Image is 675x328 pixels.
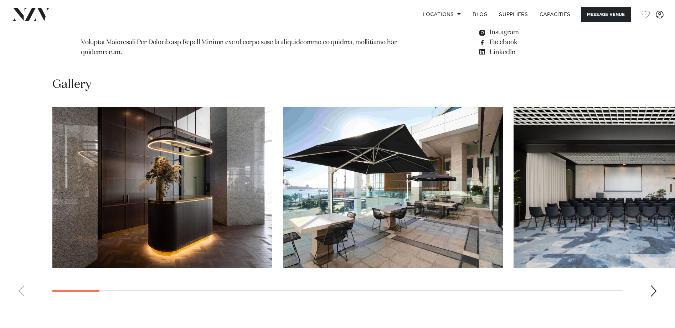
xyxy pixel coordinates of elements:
a: BLOG [467,7,493,22]
a: Locations [417,7,467,22]
a: Capacities [534,7,576,22]
a: Instagram [478,27,594,37]
a: SUPPLIERS [493,7,534,22]
swiper-slide: 1 / 30 [52,107,272,268]
button: Message Venue [581,7,631,22]
img: nzv-logo.png [11,8,50,21]
a: LinkedIn [478,47,594,57]
h2: Gallery [52,77,92,93]
swiper-slide: 2 / 30 [283,107,503,268]
a: Facebook [478,37,594,47]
